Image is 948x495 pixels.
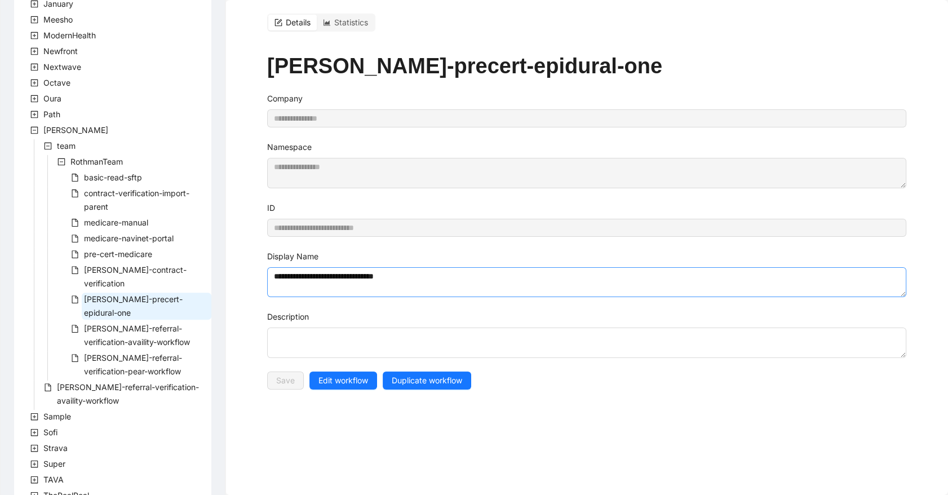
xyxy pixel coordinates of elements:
span: plus-square [30,413,38,421]
label: Display Name [267,250,318,263]
span: basic-read-sftp [82,171,144,184]
span: Path [43,109,60,119]
button: Duplicate workflow [383,372,471,390]
span: plus-square [30,63,38,71]
label: ID [267,202,275,214]
span: ModernHealth [43,30,96,40]
span: file [71,266,79,274]
span: form [274,19,282,26]
span: Nextwave [41,60,83,74]
span: Oura [43,94,61,103]
span: file [71,295,79,303]
span: file [71,189,79,197]
span: Super [41,457,68,471]
span: ModernHealth [41,29,98,42]
span: plus-square [30,16,38,24]
button: Save [267,372,304,390]
label: Company [267,92,303,105]
span: Save [276,374,295,387]
span: file [71,235,79,242]
span: plus-square [30,460,38,468]
span: area-chart [323,19,331,26]
span: plus-square [30,428,38,436]
span: medicare-manual [84,218,148,227]
span: medicare-navinet-portal [84,233,174,243]
span: contract-verification-import-parent [84,188,189,211]
span: rothman-precert-epidural-one [82,293,211,320]
span: medicare-manual [82,216,150,229]
span: minus-square [57,158,65,166]
span: Octave [41,76,73,90]
span: rothman-referral-verification-pear-workflow [82,351,211,378]
span: plus-square [30,79,38,87]
span: file [44,383,52,391]
span: team [57,141,76,151]
span: rothman-referral-verification-availity-workflow [55,381,211,408]
span: Sofi [43,427,57,437]
span: [PERSON_NAME]-referral-verification-availity-workflow [84,324,190,347]
span: team [55,139,78,153]
span: file [71,325,79,333]
span: minus-square [30,126,38,134]
span: medicare-navinet-portal [82,232,176,245]
span: Super [43,459,65,469]
span: [PERSON_NAME]-contract-verification [84,265,187,288]
textarea: Namespace [267,158,906,188]
span: Duplicate workflow [392,374,462,387]
span: Rothman [41,123,110,137]
span: Meesho [43,15,73,24]
span: [PERSON_NAME]-referral-verification-pear-workflow [84,353,182,376]
span: Edit workflow [318,374,368,387]
span: [PERSON_NAME]-referral-verification-availity-workflow [57,382,199,405]
span: minus-square [44,142,52,150]
span: Octave [43,78,70,87]
input: ID [267,219,906,237]
span: Statistics [334,17,368,27]
label: Description [267,311,309,323]
span: Oura [41,92,64,105]
span: basic-read-sftp [84,173,142,182]
span: TAVA [41,473,66,487]
span: plus-square [30,47,38,55]
span: [PERSON_NAME] [43,125,108,135]
span: [PERSON_NAME]-precert-epidural-one [84,294,183,317]
span: Newfront [43,46,78,56]
h1: [PERSON_NAME]-precert-epidural-one [267,53,906,79]
span: RothmanTeam [70,157,123,166]
span: Strava [41,441,70,455]
span: plus-square [30,95,38,103]
span: Sample [41,410,73,423]
textarea: Display Name [267,267,906,298]
span: pre-cert-medicare [82,248,154,261]
button: Edit workflow [309,372,377,390]
span: rothman-referral-verification-availity-workflow [82,322,211,349]
span: Newfront [41,45,80,58]
span: Nextwave [43,62,81,72]
span: file [71,174,79,182]
span: pre-cert-medicare [84,249,152,259]
span: plus-square [30,444,38,452]
input: Company [267,109,906,127]
span: Sample [43,412,71,421]
span: Sofi [41,426,60,439]
span: RothmanTeam [68,155,125,169]
span: TAVA [43,475,64,484]
span: file [71,354,79,362]
span: contract-verification-import-parent [82,187,211,214]
span: plus-square [30,476,38,484]
span: Meesho [41,13,75,26]
span: Strava [43,443,68,453]
span: file [71,250,79,258]
span: Details [286,17,311,27]
span: Path [41,108,63,121]
textarea: Description [267,328,906,358]
span: rothman-contract-verification [82,263,211,290]
span: plus-square [30,111,38,118]
span: file [71,219,79,227]
span: plus-square [30,32,38,39]
label: Namespace [267,141,312,153]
